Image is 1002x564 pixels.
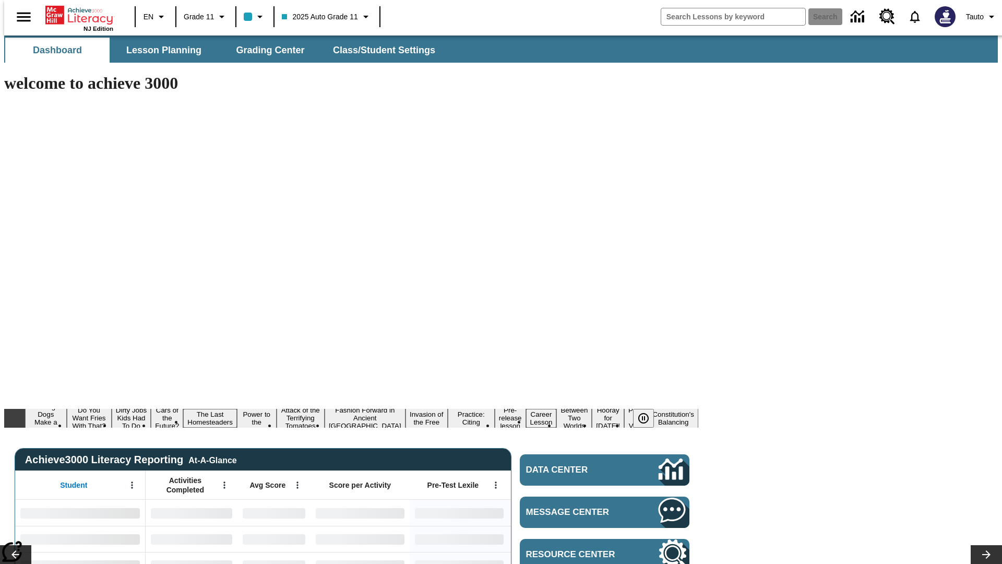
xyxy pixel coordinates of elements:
[218,38,323,63] button: Grading Center
[592,405,624,431] button: Slide 14 Hooray for Constitution Day!
[633,409,654,428] button: Pause
[8,2,39,32] button: Open side menu
[520,497,689,528] a: Message Center
[25,401,67,436] button: Slide 1 Diving Dogs Make a Splash
[151,405,183,431] button: Slide 4 Cars of the Future?
[282,11,357,22] span: 2025 Auto Grade 11
[144,11,153,22] span: EN
[333,44,435,56] span: Class/Student Settings
[427,480,479,490] span: Pre-Test Lexile
[661,8,805,25] input: search field
[180,7,232,26] button: Grade: Grade 11, Select a grade
[278,7,376,26] button: Class: 2025 Auto Grade 11, Select your class
[33,44,82,56] span: Dashboard
[448,401,495,436] button: Slide 10 Mixed Practice: Citing Evidence
[526,409,557,428] button: Slide 12 Career Lesson
[935,6,956,27] img: Avatar
[184,11,214,22] span: Grade 11
[237,500,311,526] div: No Data,
[67,405,112,431] button: Slide 2 Do You Want Fries With That?
[139,7,172,26] button: Language: EN, Select a language
[325,38,444,63] button: Class/Student Settings
[966,11,984,22] span: Tauto
[325,405,405,431] button: Slide 8 Fashion Forward in Ancient Rome
[633,409,664,428] div: Pause
[83,26,113,32] span: NJ Edition
[237,526,311,552] div: No Data,
[25,454,237,466] span: Achieve3000 Literacy Reporting
[526,465,624,475] span: Data Center
[520,454,689,486] a: Data Center
[329,480,391,490] span: Score per Activity
[236,44,304,56] span: Grading Center
[971,545,1002,564] button: Lesson carousel, Next
[249,480,285,490] span: Avg Score
[844,3,873,31] a: Data Center
[873,3,901,31] a: Resource Center, Will open in new tab
[237,401,277,436] button: Slide 6 Solar Power to the People
[624,405,648,431] button: Slide 15 Point of View
[183,409,237,428] button: Slide 5 The Last Homesteaders
[45,4,113,32] div: Home
[4,38,445,63] div: SubNavbar
[526,507,627,518] span: Message Center
[240,7,270,26] button: Class color is light blue. Change class color
[4,74,698,93] h1: welcome to achieve 3000
[290,477,305,493] button: Open Menu
[488,477,504,493] button: Open Menu
[495,405,526,431] button: Slide 11 Pre-release lesson
[146,526,237,552] div: No Data,
[217,477,232,493] button: Open Menu
[188,454,236,465] div: At-A-Glance
[648,401,698,436] button: Slide 16 The Constitution's Balancing Act
[124,477,140,493] button: Open Menu
[151,476,220,495] span: Activities Completed
[5,38,110,63] button: Dashboard
[45,5,113,26] a: Home
[526,549,627,560] span: Resource Center
[277,405,325,431] button: Slide 7 Attack of the Terrifying Tomatoes
[126,44,201,56] span: Lesson Planning
[928,3,962,30] button: Select a new avatar
[112,38,216,63] button: Lesson Planning
[405,401,448,436] button: Slide 9 The Invasion of the Free CD
[556,405,592,431] button: Slide 13 Between Two Worlds
[4,36,998,63] div: SubNavbar
[146,500,237,526] div: No Data,
[112,405,151,431] button: Slide 3 Dirty Jobs Kids Had To Do
[962,7,1002,26] button: Profile/Settings
[901,3,928,30] a: Notifications
[60,480,87,490] span: Student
